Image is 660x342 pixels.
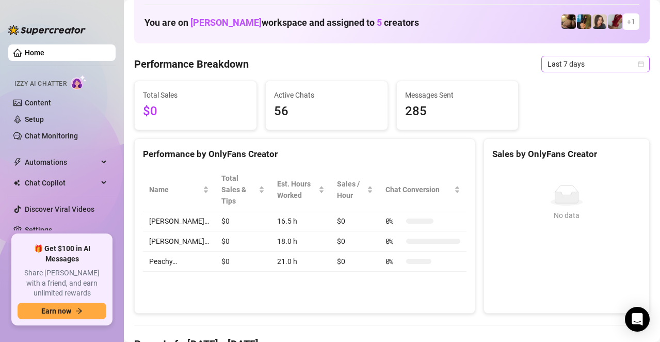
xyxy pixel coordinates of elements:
[215,252,271,272] td: $0
[492,147,641,161] div: Sales by OnlyFans Creator
[143,252,215,272] td: Peachy…
[271,231,331,252] td: 18.0 h
[18,303,106,319] button: Earn nowarrow-right
[496,210,637,221] div: No data
[25,99,51,107] a: Content
[215,231,271,252] td: $0
[577,14,591,29] img: Milly
[274,89,379,101] span: Active Chats
[337,178,364,201] span: Sales / Hour
[41,307,71,315] span: Earn now
[277,178,316,201] div: Est. Hours Worked
[331,252,379,272] td: $0
[608,14,622,29] img: Esme
[25,49,44,57] a: Home
[331,168,379,211] th: Sales / Hour
[379,168,466,211] th: Chat Conversion
[143,102,248,121] span: $0
[144,17,419,28] h1: You are on workspace and assigned to creators
[385,236,402,247] span: 0 %
[149,184,201,195] span: Name
[25,132,78,140] a: Chat Monitoring
[385,256,402,267] span: 0 %
[71,75,87,90] img: AI Chatter
[14,79,67,89] span: Izzy AI Chatter
[625,307,650,332] div: Open Intercom Messenger
[274,102,379,121] span: 56
[25,175,98,191] span: Chat Copilot
[385,215,402,227] span: 0 %
[25,205,94,213] a: Discover Viral Videos
[221,173,256,207] span: Total Sales & Tips
[134,57,249,71] h4: Performance Breakdown
[18,244,106,264] span: 🎁 Get $100 in AI Messages
[13,179,20,186] img: Chat Copilot
[331,231,379,252] td: $0
[25,115,44,123] a: Setup
[75,307,83,315] span: arrow-right
[143,211,215,231] td: [PERSON_NAME]…
[405,102,510,121] span: 285
[627,16,635,27] span: + 1
[271,211,331,231] td: 16.5 h
[8,25,86,35] img: logo-BBDzfeDw.svg
[13,158,22,166] span: thunderbolt
[385,184,452,195] span: Chat Conversion
[638,61,644,67] span: calendar
[561,14,576,29] img: Peachy
[215,211,271,231] td: $0
[190,17,262,28] span: [PERSON_NAME]
[548,56,643,72] span: Last 7 days
[143,231,215,252] td: [PERSON_NAME]…
[25,154,98,170] span: Automations
[405,89,510,101] span: Messages Sent
[25,226,52,234] a: Settings
[143,147,466,161] div: Performance by OnlyFans Creator
[215,168,271,211] th: Total Sales & Tips
[143,89,248,101] span: Total Sales
[143,168,215,211] th: Name
[377,17,382,28] span: 5
[18,268,106,299] span: Share [PERSON_NAME] with a friend, and earn unlimited rewards
[271,252,331,272] td: 21.0 h
[592,14,607,29] img: Nina
[331,211,379,231] td: $0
